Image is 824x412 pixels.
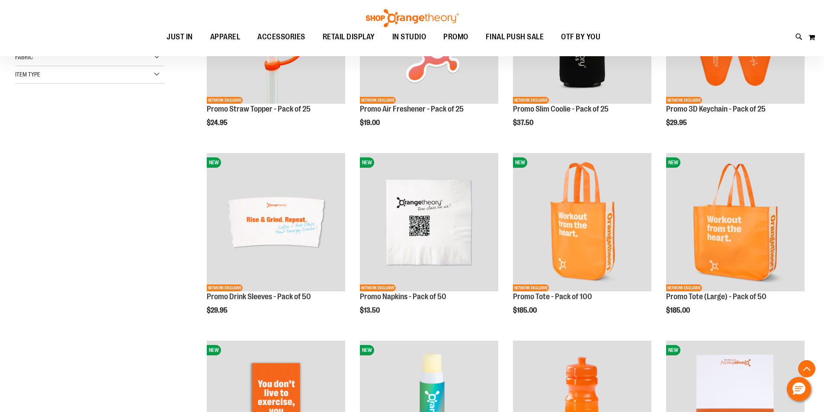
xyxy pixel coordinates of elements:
[666,119,688,127] span: $29.95
[384,27,435,47] a: IN STUDIO
[443,27,468,47] span: PROMO
[509,149,656,336] div: product
[257,27,305,47] span: ACCESSORIES
[486,27,544,47] span: FINAL PUSH SALE
[360,105,464,113] a: Promo Air Freshener - Pack of 25
[167,27,193,47] span: JUST IN
[365,9,460,27] img: Shop Orangetheory
[360,157,374,168] span: NEW
[666,153,805,291] img: Promo Tote (Large) - Pack of 50
[207,284,243,291] span: NETWORK EXCLUSIVE
[15,71,40,78] span: Item Type
[666,292,766,301] a: Promo Tote (Large) - Pack of 50
[207,292,311,301] a: Promo Drink Sleeves - Pack of 50
[513,119,535,127] span: $37.50
[207,153,345,293] a: Promo Drink Sleeves - Pack of 50NEWNETWORK EXCLUSIVE
[666,307,691,314] span: $185.00
[207,119,229,127] span: $24.95
[392,27,426,47] span: IN STUDIO
[513,292,592,301] a: Promo Tote - Pack of 100
[360,284,396,291] span: NETWORK EXCLUSIVE
[666,153,805,293] a: Promo Tote (Large) - Pack of 50NEWNETWORK EXCLUSIVE
[513,97,549,104] span: NETWORK EXCLUSIVE
[666,345,680,355] span: NEW
[210,27,240,47] span: APPAREL
[513,105,609,113] a: Promo Slim Coolie - Pack of 25
[662,149,809,336] div: product
[666,284,702,291] span: NETWORK EXCLUSIVE
[158,27,202,47] a: JUST IN
[666,97,702,104] span: NETWORK EXCLUSIVE
[207,105,311,113] a: Promo Straw Topper - Pack of 25
[207,345,221,355] span: NEW
[249,27,314,47] a: ACCESSORIES
[513,157,527,168] span: NEW
[513,153,651,293] a: Promo Tote - Pack of 100NEWNETWORK EXCLUSIVE
[360,153,498,293] a: Promo Napkins - Pack of 50NEWNETWORK EXCLUSIVE
[666,157,680,168] span: NEW
[15,54,33,61] span: Fabric
[513,153,651,291] img: Promo Tote - Pack of 100
[798,360,815,377] button: Back To Top
[435,27,477,47] a: PROMO
[360,153,498,291] img: Promo Napkins - Pack of 50
[207,153,345,291] img: Promo Drink Sleeves - Pack of 50
[666,105,766,113] a: Promo 3D Keychain - Pack of 25
[360,345,374,355] span: NEW
[477,27,553,47] a: FINAL PUSH SALE
[552,27,609,47] a: OTF BY YOU
[207,157,221,168] span: NEW
[360,292,446,301] a: Promo Napkins - Pack of 50
[360,307,381,314] span: $13.50
[314,27,384,47] a: RETAIL DISPLAY
[202,149,349,336] div: product
[360,97,396,104] span: NETWORK EXCLUSIVE
[360,119,381,127] span: $19.00
[356,149,503,336] div: product
[207,307,229,314] span: $29.95
[787,377,811,401] button: Hello, have a question? Let’s chat.
[513,307,538,314] span: $185.00
[561,27,600,47] span: OTF BY YOU
[513,284,549,291] span: NETWORK EXCLUSIVE
[323,27,375,47] span: RETAIL DISPLAY
[207,97,243,104] span: NETWORK EXCLUSIVE
[202,27,249,47] a: APPAREL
